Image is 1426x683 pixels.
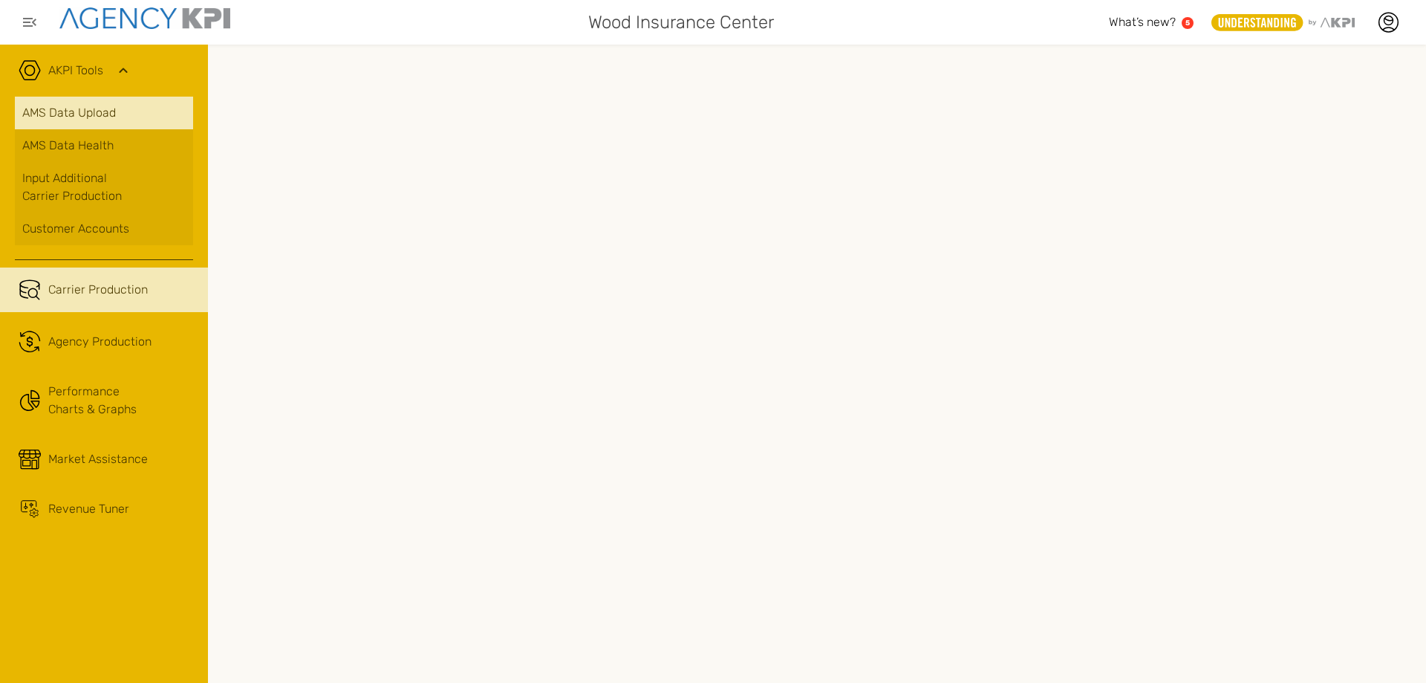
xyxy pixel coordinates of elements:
div: Customer Accounts [22,220,186,238]
a: AKPI Tools [48,62,103,80]
span: Wood Insurance Center [588,9,774,36]
span: Carrier Production [48,281,148,299]
text: 5 [1185,19,1190,27]
a: AMS Data Upload [15,97,193,129]
a: Customer Accounts [15,213,193,245]
a: 5 [1182,17,1194,29]
span: Agency Production [48,333,152,351]
span: Revenue Tuner [48,500,129,518]
a: AMS Data Health [15,129,193,162]
span: Market Assistance [48,450,148,468]
span: What’s new? [1109,15,1176,29]
a: Input AdditionalCarrier Production [15,162,193,213]
span: AMS Data Health [22,137,114,155]
img: agencykpi-logo-550x69-2d9e3fa8.png [59,7,230,29]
